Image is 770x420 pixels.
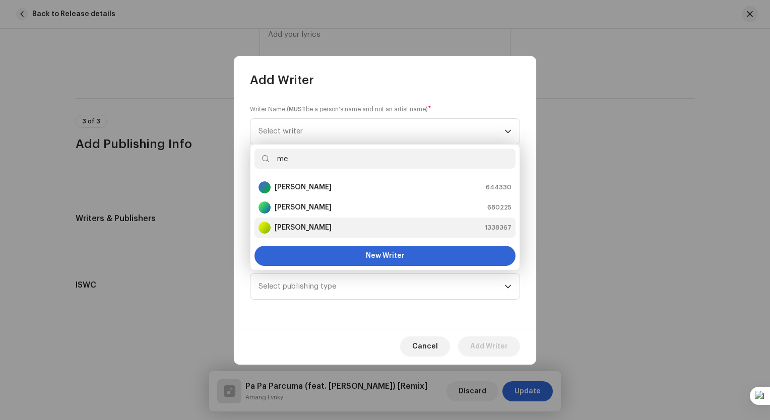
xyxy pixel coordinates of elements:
[486,182,511,192] span: 644330
[485,223,511,233] span: 1338367
[504,119,511,144] div: dropdown trigger
[254,197,516,218] li: Jimenez
[254,218,516,238] li: Meyda Rahma
[504,274,511,299] div: dropdown trigger
[487,202,511,213] span: 680225
[259,274,504,299] span: Select publishing type
[470,336,508,357] span: Add Writer
[275,202,332,213] strong: [PERSON_NAME]
[254,246,516,266] button: New Writer
[289,106,306,112] strong: MUST
[254,177,516,197] li: Fajar Gumelar
[366,252,405,259] span: New Writer
[259,119,504,144] span: Select writer
[275,182,332,192] strong: [PERSON_NAME]
[458,336,520,357] button: Add Writer
[250,72,314,88] span: Add Writer
[250,104,428,114] small: Writer Name ( be a person's name and not an artist name)
[259,127,303,135] span: Select writer
[250,173,520,242] ul: Option List
[400,336,450,357] button: Cancel
[412,336,438,357] span: Cancel
[275,223,332,233] strong: [PERSON_NAME]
